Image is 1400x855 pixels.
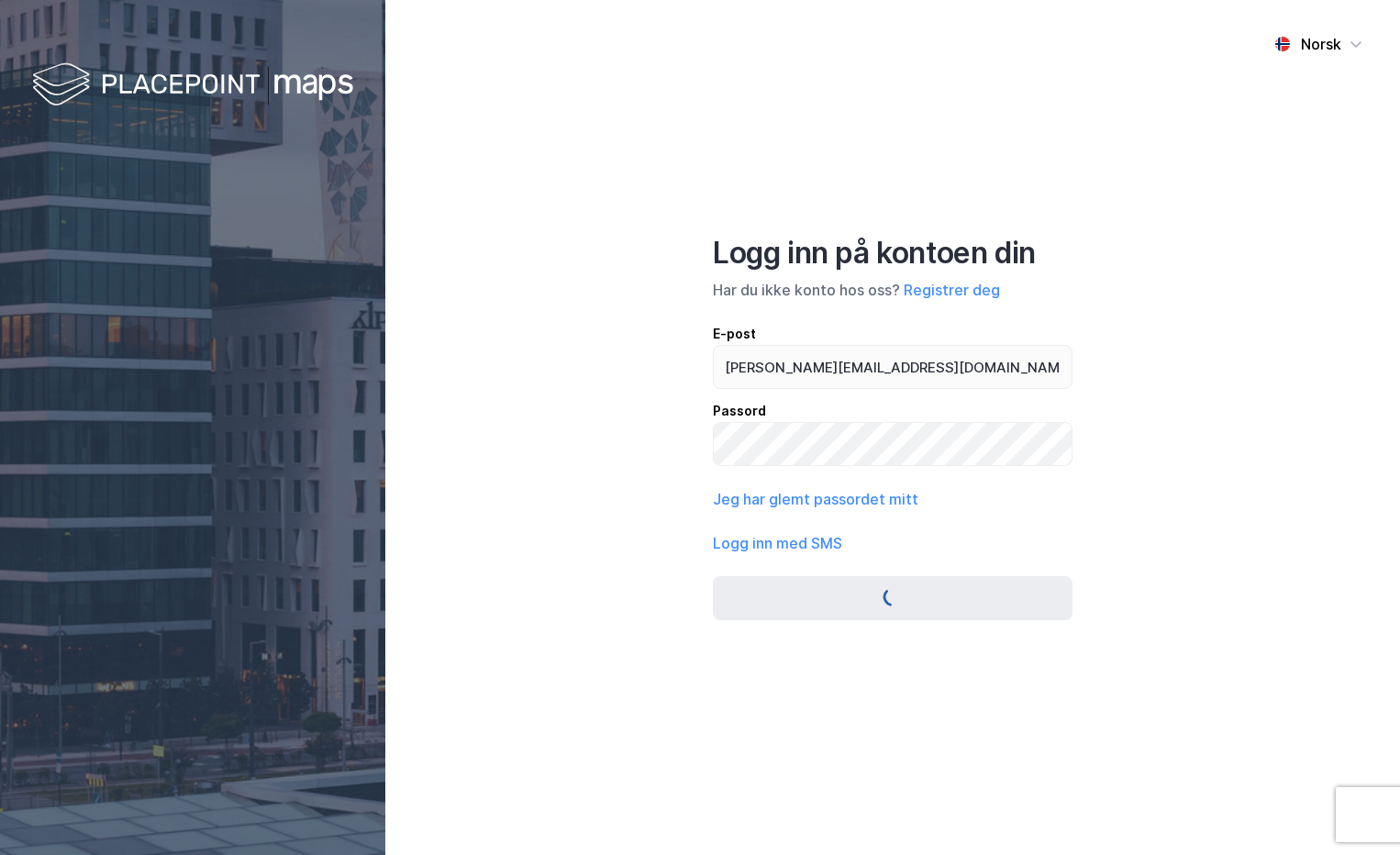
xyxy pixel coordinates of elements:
div: Har du ikke konto hos oss? [713,279,1072,301]
button: Registrer deg [904,279,1000,301]
div: Passord [713,400,1072,422]
iframe: Chat Widget [1308,767,1400,855]
button: Logg inn med SMS [713,532,842,554]
img: logo-white.f07954bde2210d2a523dddb988cd2aa7.svg [32,59,353,113]
div: Norsk [1301,33,1341,55]
div: Kontrollprogram for chat [1308,767,1400,855]
div: E-post [713,323,1072,345]
div: Logg inn på kontoen din [713,235,1072,272]
button: Jeg har glemt passordet mitt [713,488,918,510]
